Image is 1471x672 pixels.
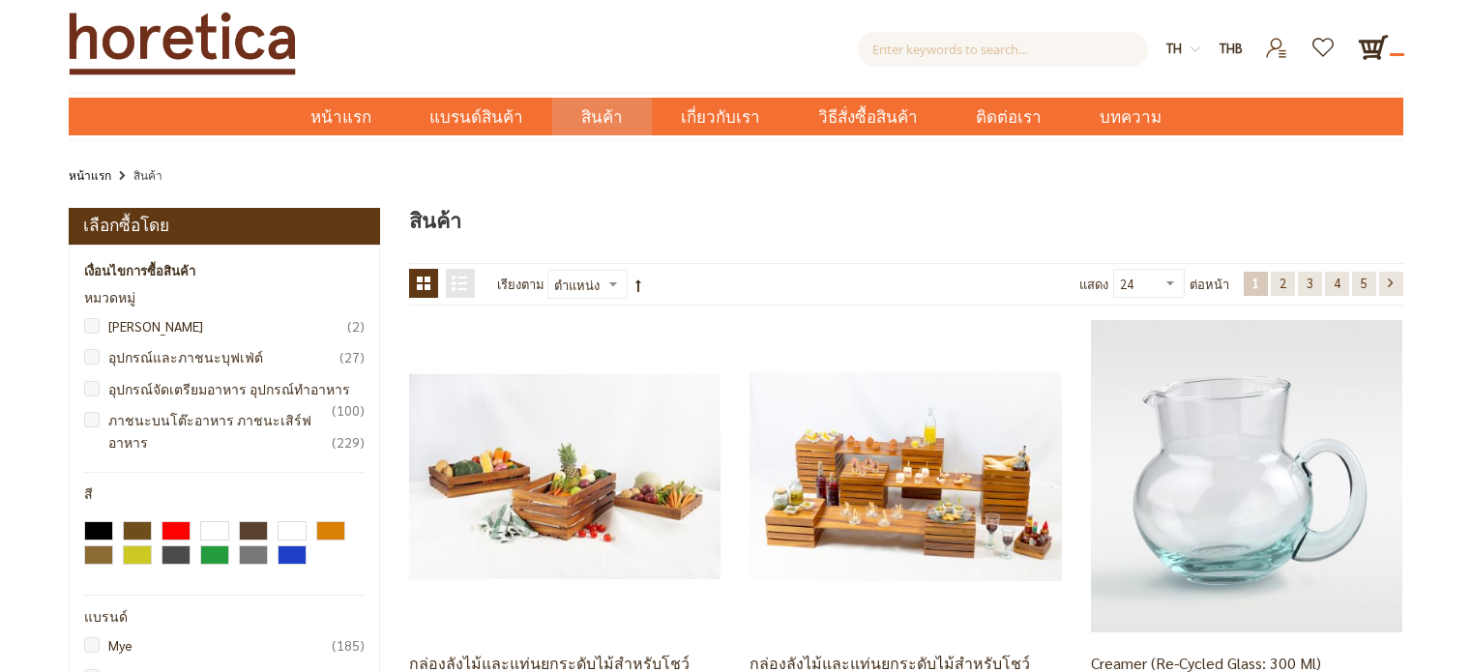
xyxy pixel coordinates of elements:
a: วิธีสั่งซื้อสินค้า [789,98,947,135]
a: เข้าสู่ระบบ [1253,32,1301,48]
span: th [1166,40,1182,56]
a: อุปกรณ์และภาชนะบุฟเฟ่ต์27 [94,346,366,367]
a: ภาชนะบนโต๊ะอาหาร ภาชนะเสิร์ฟอาหาร229 [94,409,366,453]
a: [PERSON_NAME]2 [94,315,366,336]
span: THB [1220,40,1243,56]
span: ติดต่อเรา [976,98,1042,137]
span: แบรนด์สินค้า [429,98,523,137]
span: 5 [1361,275,1368,291]
span: บทความ [1100,98,1162,137]
a: สินค้า [552,98,652,135]
span: สินค้า [409,205,461,237]
span: เกี่ยวกับเรา [681,98,760,137]
span: 2 [1280,275,1286,291]
a: บทความ [1071,98,1191,135]
a: กล่องลังไม้และแท่นยกระดับไม้สำหรับโชว์อาหาร ทรงสี่เหลี่ยมจตุรัส [750,466,1061,482]
span: 4 [1334,275,1340,291]
strong: ตาราง [409,269,438,298]
div: หมวดหมู่ [84,291,366,306]
span: หน้าแรก [310,104,371,130]
a: 3 [1298,272,1322,296]
a: 5 [1352,272,1376,296]
a: อุปกรณ์จัดเตรียมอาหาร อุปกรณ์ทำอาหาร100 [94,378,366,399]
a: กล่องลังไม้และแท่นยกระดับไม้สำหรับโชว์อาหาร GN 1/1 [409,466,721,482]
label: เรียงตาม [497,269,544,300]
a: แบรนด์สินค้า [400,98,552,135]
a: เกี่ยวกับเรา [652,98,789,135]
span: 100 [332,399,365,421]
span: 2 [347,315,365,336]
span: 185 [332,634,365,656]
img: Creamer (Re-cycled Glass: 300 Ml) [1091,320,1402,631]
span: แสดง [1079,276,1108,292]
img: กล่องลังไม้และแท่นยกระดับไม้สำหรับโชว์อาหาร GN 1/1 [409,320,721,631]
a: ติดต่อเรา [947,98,1071,135]
span: 3 [1307,275,1313,291]
a: 4 [1325,272,1349,296]
span: วิธีสั่งซื้อสินค้า [818,98,918,137]
strong: สินค้า [133,167,162,183]
span: 1 [1252,275,1259,291]
strong: เลือกซื้อโดย [83,213,169,240]
div: แบรนด์ [84,610,366,625]
span: 229 [332,431,365,453]
img: dropdown-icon.svg [1191,44,1200,54]
a: Mye185 [94,634,366,656]
a: หน้าแรก [281,98,400,135]
span: สินค้า [581,98,623,137]
a: 2 [1271,272,1295,296]
strong: เงื่อนไขการซื้อสินค้า [84,260,195,281]
img: กล่องลังไม้และแท่นยกระดับไม้สำหรับโชว์อาหาร ทรงสี่เหลี่ยมจตุรัส [750,320,1061,631]
a: Creamer (Re-cycled Glass: 300 Ml) [1091,466,1402,482]
a: รายการโปรด [1301,32,1348,48]
span: ต่อหน้า [1190,269,1229,300]
span: 27 [339,346,365,367]
div: สี [84,487,366,502]
a: หน้าแรก [69,164,111,186]
img: Horetica.com [69,12,296,75]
